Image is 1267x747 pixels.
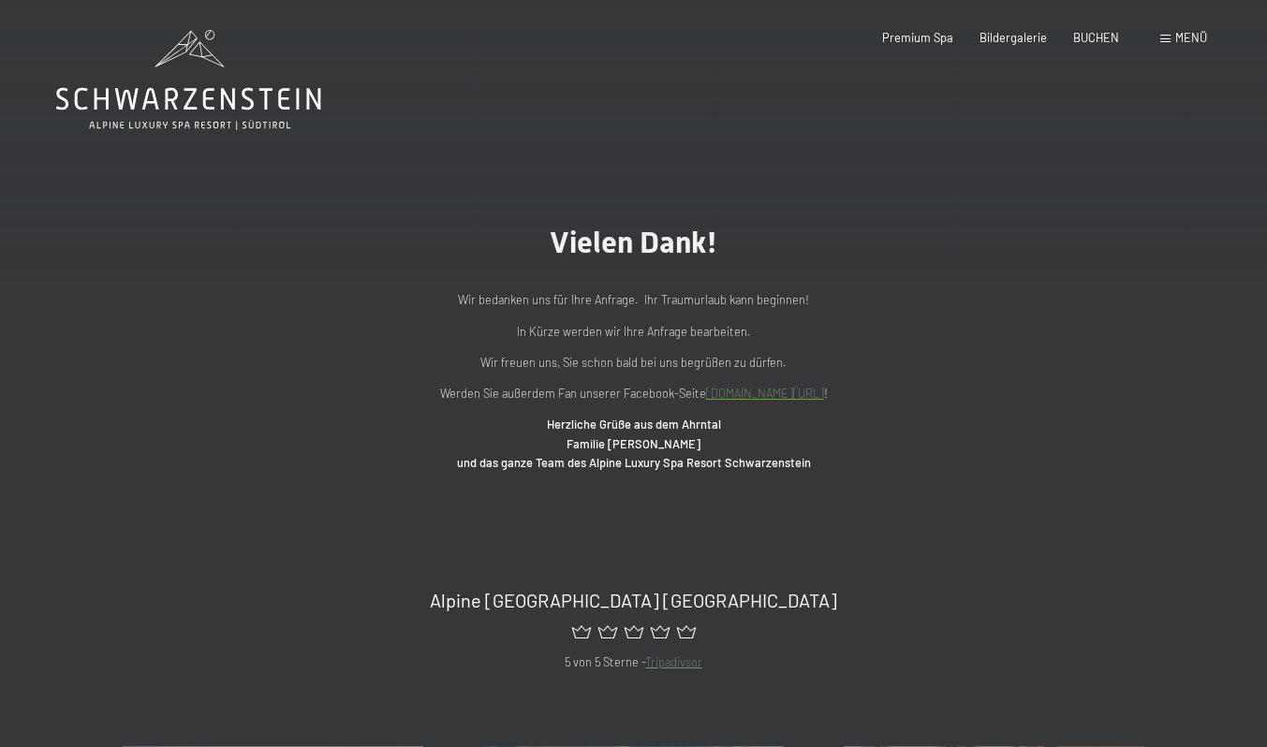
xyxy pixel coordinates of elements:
[259,322,1009,341] p: In Kürze werden wir Ihre Anfrage bearbeiten.
[1175,30,1207,45] span: Menü
[1073,30,1119,45] a: BUCHEN
[980,30,1047,45] a: Bildergalerie
[259,290,1009,309] p: Wir bedanken uns für Ihre Anfrage. Ihr Traumurlaub kann beginnen!
[550,225,717,260] span: Vielen Dank!
[259,353,1009,372] p: Wir freuen uns, Sie schon bald bei uns begrüßen zu dürfen.
[645,654,702,669] a: Tripadivsor
[457,417,811,470] strong: Herzliche Grüße aus dem Ahrntal Familie [PERSON_NAME] und das ganze Team des Alpine Luxury Spa Re...
[430,589,837,611] span: Alpine [GEOGRAPHIC_DATA] [GEOGRAPHIC_DATA]
[123,652,1145,671] p: 5 von 5 Sterne -
[259,384,1009,403] p: Werden Sie außerdem Fan unserer Facebook-Seite !
[882,30,953,45] a: Premium Spa
[706,386,824,401] a: [DOMAIN_NAME][URL]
